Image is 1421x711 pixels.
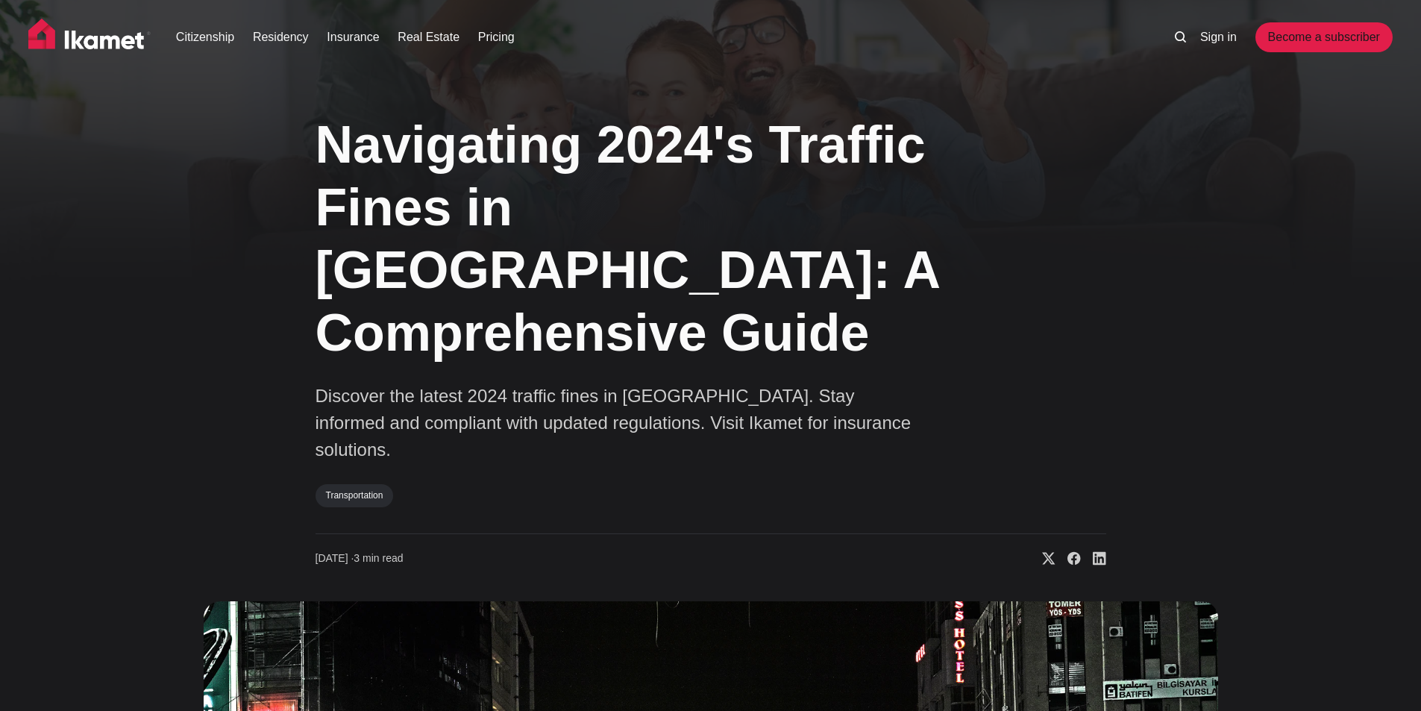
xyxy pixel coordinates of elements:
a: Sign in [1200,28,1237,46]
a: Insurance [327,28,379,46]
a: Pricing [478,28,515,46]
a: Citizenship [176,28,234,46]
a: Become a subscriber [1255,22,1393,52]
a: Share on Facebook [1055,551,1081,566]
p: Discover the latest 2024 traffic fines in [GEOGRAPHIC_DATA]. Stay informed and compliant with upd... [316,383,912,463]
a: Share on Linkedin [1081,551,1106,566]
a: Real Estate [398,28,459,46]
img: Ikamet home [28,19,151,56]
a: Transportation [316,484,394,507]
h1: Navigating 2024's Traffic Fines in [GEOGRAPHIC_DATA]: A Comprehensive Guide [316,113,957,364]
a: Share on X [1030,551,1055,566]
a: Residency [253,28,309,46]
time: 3 min read [316,551,404,566]
span: [DATE] ∙ [316,552,354,564]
